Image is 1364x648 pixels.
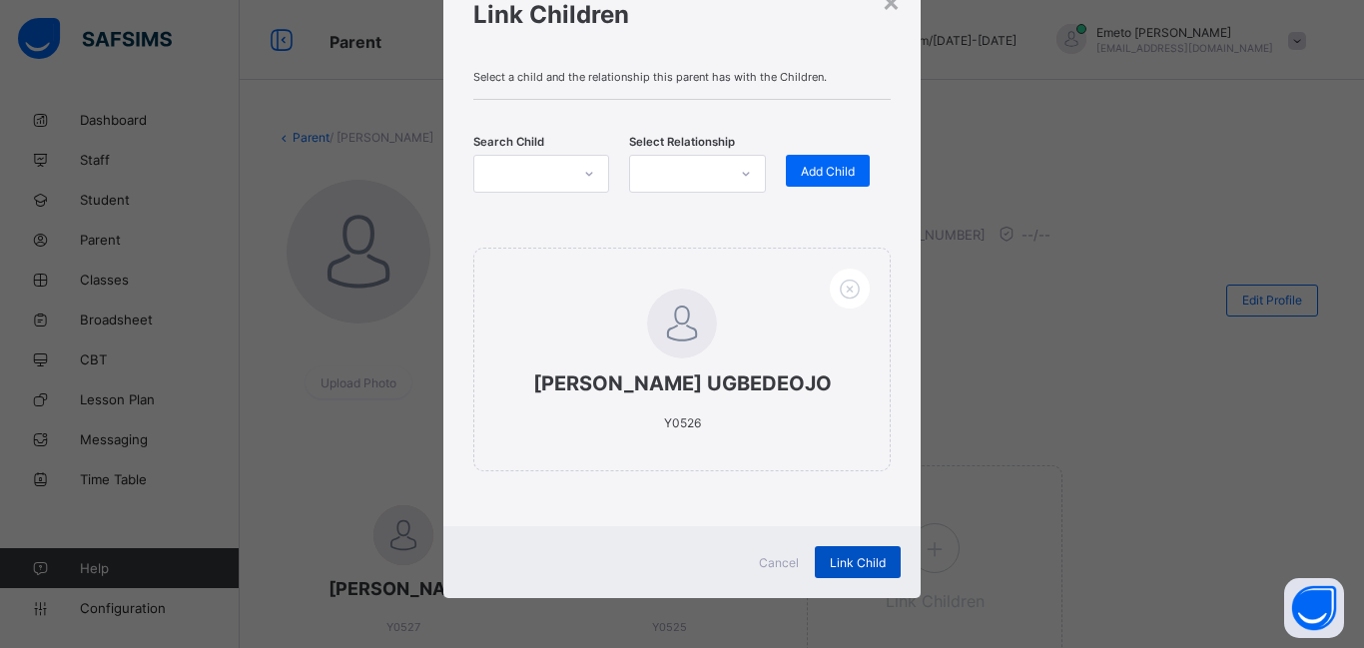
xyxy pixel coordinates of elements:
[514,371,850,395] span: [PERSON_NAME] UGBEDEOJO
[473,70,891,84] span: Select a child and the relationship this parent has with the Children.
[664,415,701,430] span: Y0526
[473,135,544,149] span: Search Child
[759,555,799,570] span: Cancel
[629,135,735,149] span: Select Relationship
[801,164,855,179] span: Add Child
[830,555,886,570] span: Link Child
[1284,578,1344,638] button: Open asap
[647,289,717,358] img: default.svg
